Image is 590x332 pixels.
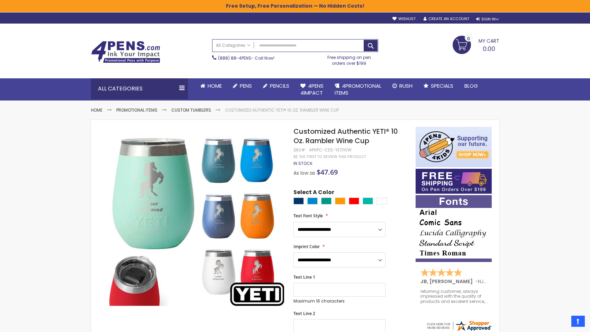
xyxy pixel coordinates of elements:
[309,147,352,153] div: 4PHPC-CES-YETI10W
[376,198,387,204] div: White
[293,244,320,250] span: Imprint Color
[478,278,487,285] span: NJ
[416,195,492,262] img: font-personalization-examples
[293,169,315,176] span: As low as
[218,55,274,61] span: - Call Now!
[293,147,306,153] strong: SKU
[363,198,373,204] div: Teal
[475,278,535,285] span: - ,
[307,198,318,204] div: Big Wave Blue
[476,17,499,22] div: Sign In
[300,82,324,96] span: 4Pens 4impact
[208,82,222,89] span: Home
[420,289,488,304] div: returning customer, always impressed with the quality of products and excelent service, will retu...
[399,82,412,89] span: Rush
[212,40,254,51] a: All Categories
[293,311,315,316] span: Text Line 2
[293,161,312,166] div: Availability
[216,43,251,48] span: All Categories
[293,160,312,166] span: In stock
[293,189,334,198] span: Select A Color
[320,52,378,66] div: Free shipping on pen orders over $199
[426,320,492,332] img: 4pens.com widget logo
[329,78,387,101] a: 4PROMOTIONALITEMS
[225,107,339,113] li: Customized Authentic YETI® 10 Oz. Rambler Wine Cup
[416,127,492,167] img: 4pens 4 kids
[387,78,418,94] a: Rush
[464,82,478,89] span: Blog
[116,107,157,113] a: Promotional Items
[459,78,483,94] a: Blog
[293,126,398,146] span: Customized Authentic YETI® 10 Oz. Rambler Wine Cup
[416,169,492,194] img: Free shipping on orders over $199
[349,198,359,204] div: Red
[227,78,257,94] a: Pens
[105,126,284,306] img: Customized Authentic YETI® 10 Oz. Rambler Wine Cup
[293,154,366,159] a: Be the first to review this product
[293,198,304,204] div: Navy Blue
[295,78,329,101] a: 4Pens4impact
[293,213,323,219] span: Text Font Style
[424,16,469,21] a: Create an Account
[335,82,381,96] span: 4PROMOTIONAL ITEMS
[171,107,211,113] a: Custom Tumblers
[453,36,499,53] a: 0.00 0
[218,55,251,61] a: (888) 88-4PENS
[483,44,495,53] span: 0.00
[321,198,332,204] div: Seafoam Green
[195,78,227,94] a: Home
[240,82,252,89] span: Pens
[270,82,289,89] span: Pencils
[420,278,475,285] span: JB, [PERSON_NAME]
[293,274,315,280] span: Text Line 1
[317,167,338,177] span: $47.69
[91,107,102,113] a: Home
[293,298,385,304] p: Maximum 16 characters
[91,78,188,99] div: All Categories
[257,78,295,94] a: Pencils
[571,316,585,327] a: Top
[335,198,345,204] div: Orange
[418,78,459,94] a: Specials
[392,16,416,21] a: Wishlist
[431,82,453,89] span: Specials
[91,41,160,63] img: 4Pens Custom Pens and Promotional Products
[467,35,470,42] span: 0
